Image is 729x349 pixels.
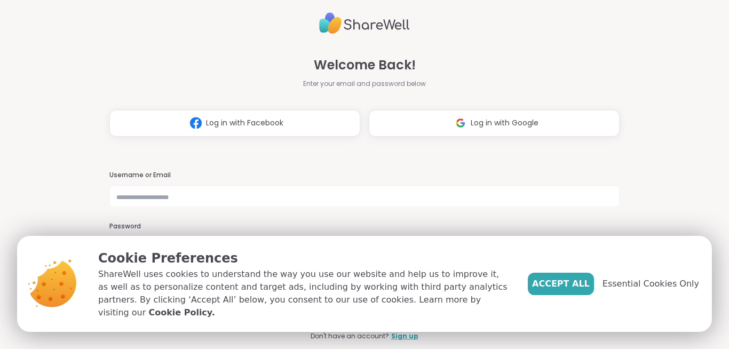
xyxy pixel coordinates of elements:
span: Don't have an account? [311,331,389,341]
h3: Username or Email [109,171,620,180]
button: Log in with Google [369,110,620,137]
img: ShareWell Logomark [186,113,206,133]
button: Log in with Facebook [109,110,360,137]
img: ShareWell Logomark [450,113,471,133]
span: Essential Cookies Only [603,277,699,290]
span: Log in with Google [471,117,538,129]
span: Enter your email and password below [303,79,426,89]
button: Accept All [528,273,594,295]
a: Cookie Policy. [148,306,215,319]
span: Welcome Back! [314,55,416,75]
p: Cookie Preferences [98,249,511,268]
img: ShareWell Logo [319,8,410,38]
h3: Password [109,222,620,231]
span: Log in with Facebook [206,117,283,129]
span: Accept All [532,277,590,290]
a: Sign up [391,331,418,341]
p: ShareWell uses cookies to understand the way you use our website and help us to improve it, as we... [98,268,511,319]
